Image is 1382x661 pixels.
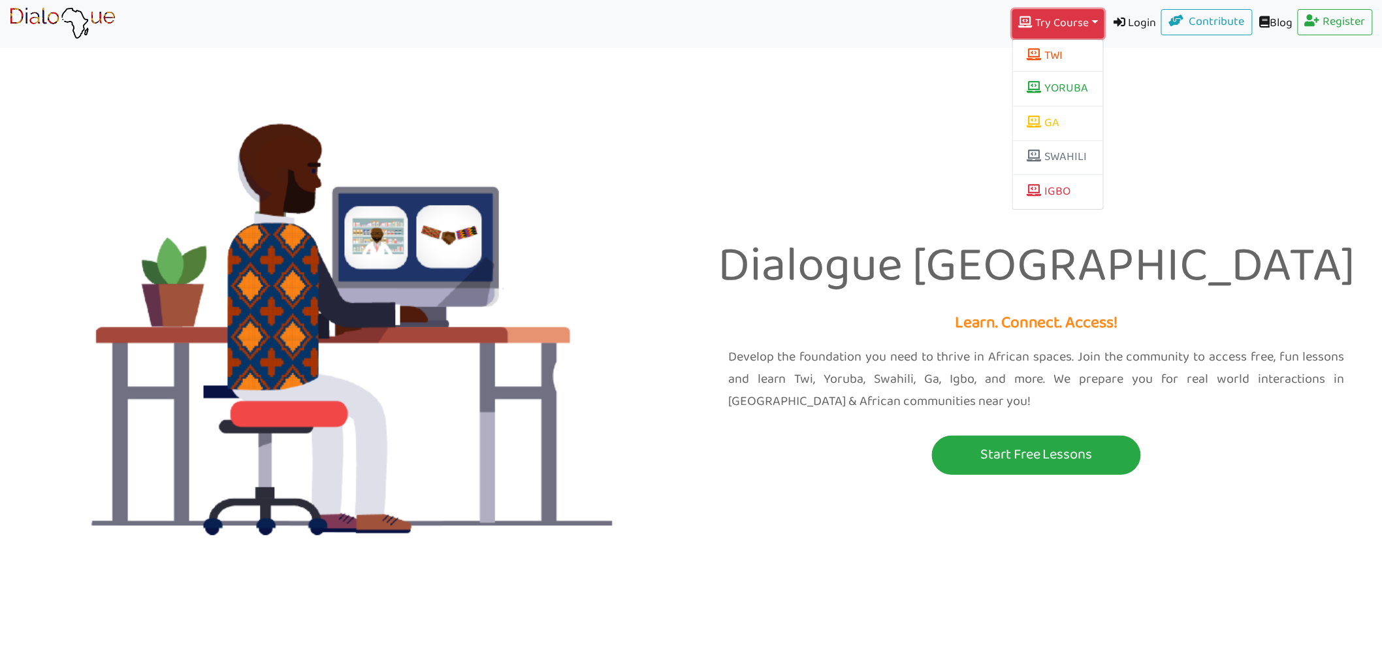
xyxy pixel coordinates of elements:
[1013,180,1103,204] a: IGBO
[1161,9,1253,35] a: Contribute
[1012,9,1104,39] button: Try Course
[1013,146,1103,170] a: SWAHILI
[701,226,1372,310] p: Dialogue [GEOGRAPHIC_DATA]
[1013,76,1103,101] a: YORUBA
[1013,111,1103,136] a: GA
[935,443,1138,467] p: Start Free Lessons
[701,310,1372,338] p: Learn. Connect. Access!
[1104,9,1162,39] a: Login
[1298,9,1374,35] a: Register
[932,436,1141,475] button: Start Free Lessons
[1253,9,1298,39] a: Blog
[728,346,1345,413] p: Develop the foundation you need to thrive in African spaces. Join the community to access free, f...
[1013,44,1103,67] button: TWI
[701,436,1372,475] a: Start Free Lessons
[9,7,116,40] img: learn African language platform app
